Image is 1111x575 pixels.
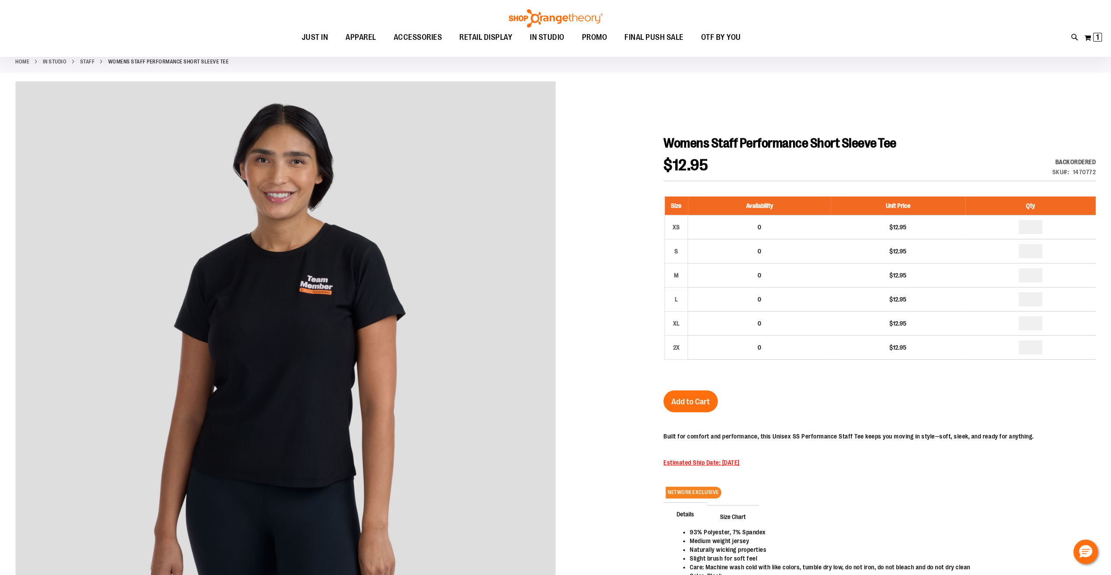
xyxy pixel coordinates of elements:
a: FINAL PUSH SALE [616,28,692,48]
a: OTF BY YOU [692,28,750,48]
span: FINAL PUSH SALE [624,28,684,47]
span: ACCESSORIES [394,28,442,47]
a: RETAIL DISPLAY [451,28,521,48]
a: Home [15,58,29,66]
span: NETWORK EXCLUSIVE [666,487,721,498]
div: $12.95 [835,223,960,231]
span: IN STUDIO [530,28,564,47]
div: Availability [1052,158,1096,166]
div: XL [670,317,683,330]
th: Size [665,196,688,215]
a: Staff [80,58,95,66]
a: IN STUDIO [43,58,67,66]
span: JUST IN [302,28,328,47]
div: $12.95 [835,343,960,352]
button: Add to Cart [663,390,718,412]
div: Backordered [1052,158,1096,166]
span: Add to Cart [671,397,710,407]
span: RETAIL DISPLAY [459,28,512,47]
span: APPAREL [346,28,376,47]
strong: SKU [1052,168,1069,175]
span: Slight brush for soft feel [690,555,757,562]
span: 0 [758,272,761,279]
a: IN STUDIO [521,28,573,47]
span: 0 [758,296,761,303]
span: Estimated Ship Date: [DATE] [663,459,740,466]
span: 0 [758,248,761,255]
div: $12.95 [835,295,960,304]
div: M [670,269,683,282]
span: Womens Staff Performance Short Sleeve Tee [663,136,896,151]
th: Unit Price [831,196,965,215]
div: $12.95 [835,271,960,280]
span: Medium weight jersey [690,537,749,544]
span: 0 [758,320,761,327]
div: S [670,245,683,258]
span: 0 [758,344,761,351]
span: 93% Polyester, 7% Spandex [690,529,766,536]
a: PROMO [573,28,616,48]
button: Hello, have a question? Let’s chat. [1073,540,1098,564]
p: Built for comfort and performance, this Unisex SS Performance Staff Tee keeps you moving in style... [663,432,1033,441]
img: Shop Orangetheory [508,9,604,28]
strong: Womens Staff Performance Short Sleeve Tee [108,58,229,66]
div: 2X [670,341,683,354]
span: Naturally wicking properties [690,546,766,553]
span: Size Chart [707,505,759,528]
div: 1470772 [1073,168,1096,176]
a: APPAREL [337,28,385,48]
th: Availability [688,196,831,215]
span: $12.95 [663,156,708,174]
div: $12.95 [835,319,960,328]
span: OTF BY YOU [701,28,741,47]
span: Care: Machine wash cold with like colors, tumble dry low, do not iron, do not bleach and do not d... [690,564,970,571]
span: Details [663,502,707,525]
div: L [670,293,683,306]
span: PROMO [582,28,607,47]
span: 1 [1096,33,1099,42]
div: $12.95 [835,247,960,256]
a: JUST IN [293,28,337,48]
th: Qty [965,196,1096,215]
span: 0 [758,224,761,231]
div: XS [670,221,683,234]
a: ACCESSORIES [385,28,451,48]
